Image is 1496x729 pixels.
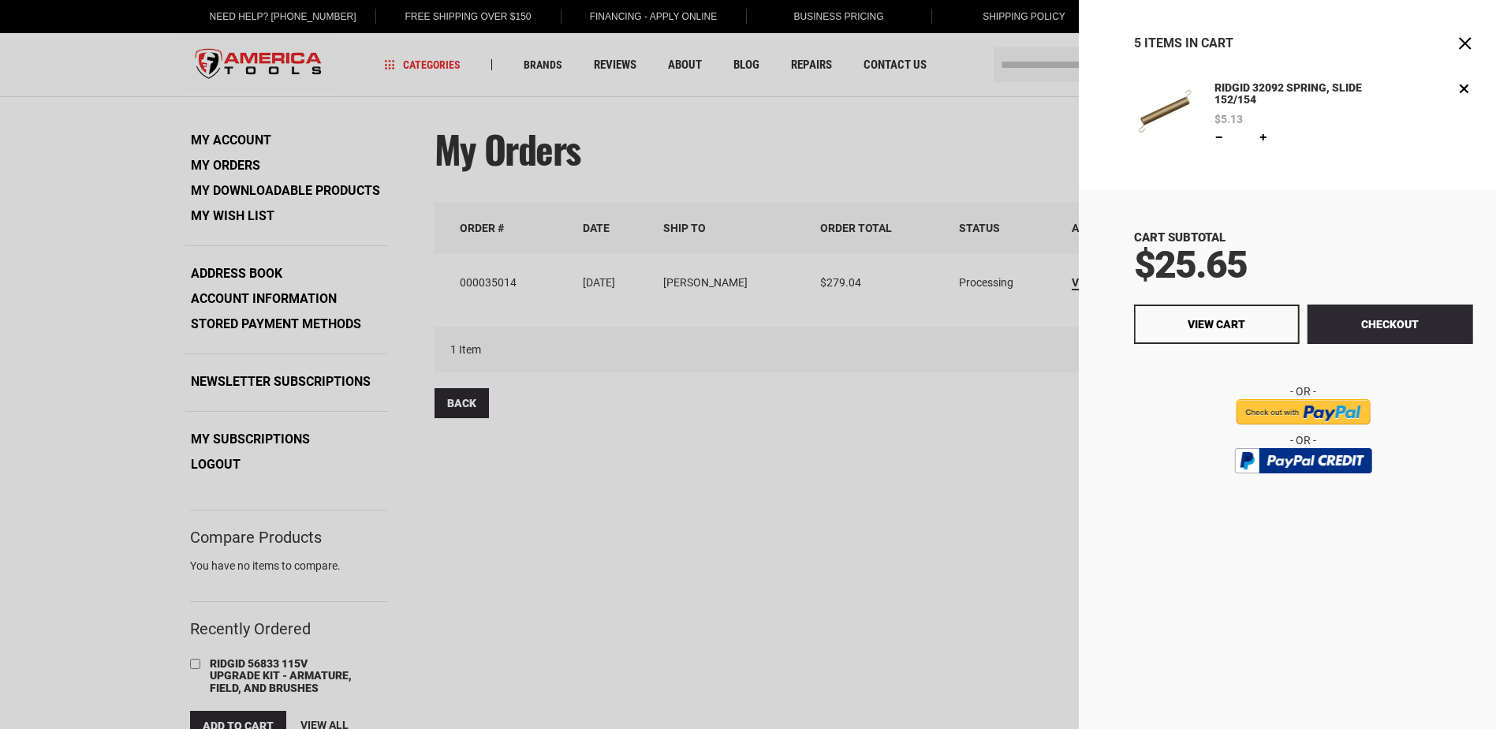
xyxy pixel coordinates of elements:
span: Items in Cart [1112,36,1201,50]
span: View Cart [1156,318,1214,331]
img: RIDGID 32092 SPRING, SLIDE 152/154 [1102,80,1163,141]
a: View Cart [1102,305,1267,344]
span: $5.13 [1182,114,1211,125]
span: Cart Subtotal [1102,230,1193,245]
button: Checkout [1275,305,1441,344]
button: Close [1425,36,1441,51]
span: 5 [1102,36,1109,50]
a: RIDGID 32092 SPRING, SLIDE 152/154 [1178,80,1360,110]
a: RIDGID 32092 SPRING, SLIDE 152/154 [1102,80,1163,147]
span: $25.65 [1102,242,1214,287]
img: btn_bml_text.png [1212,477,1330,495]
